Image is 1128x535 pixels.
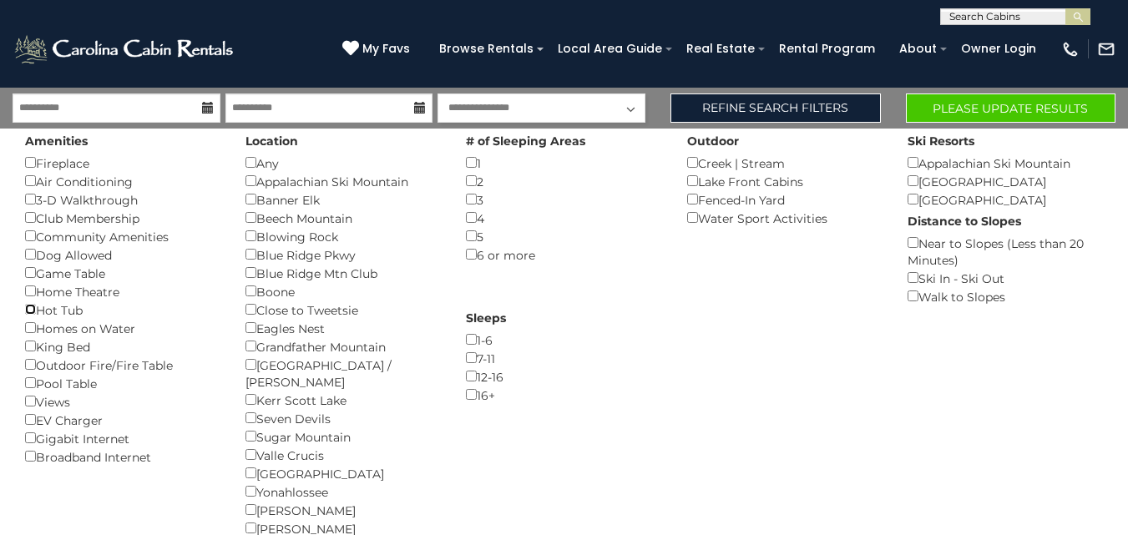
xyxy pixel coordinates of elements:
div: [GEOGRAPHIC_DATA] [245,464,441,482]
div: Banner Elk [245,190,441,209]
div: Home Theatre [25,282,220,300]
a: Owner Login [953,36,1045,62]
div: 5 [466,227,661,245]
div: Near to Slopes (Less than 20 Minutes) [908,234,1103,269]
div: Dog Allowed [25,245,220,264]
div: Appalachian Ski Mountain [908,154,1103,172]
div: 16+ [466,386,661,404]
div: EV Charger [25,411,220,429]
img: phone-regular-white.png [1061,40,1080,58]
a: About [891,36,945,62]
div: Views [25,392,220,411]
div: King Bed [25,337,220,356]
div: Fireplace [25,154,220,172]
div: 2 [466,172,661,190]
img: White-1-2.png [13,33,238,66]
img: mail-regular-white.png [1097,40,1115,58]
div: Valle Crucis [245,446,441,464]
div: [GEOGRAPHIC_DATA] / [PERSON_NAME] [245,356,441,391]
div: 3-D Walkthrough [25,190,220,209]
a: Browse Rentals [431,36,542,62]
div: Broadband Internet [25,447,220,466]
div: Air Conditioning [25,172,220,190]
div: Eagles Nest [245,319,441,337]
div: Sugar Mountain [245,427,441,446]
div: Yonahlossee [245,482,441,501]
div: Kerr Scott Lake [245,391,441,409]
label: # of Sleeping Areas [466,133,585,149]
label: Ski Resorts [908,133,974,149]
label: Outdoor [687,133,739,149]
div: Homes on Water [25,319,220,337]
div: Outdoor Fire/Fire Table [25,356,220,374]
div: Lake Front Cabins [687,172,883,190]
div: Grandfather Mountain [245,337,441,356]
div: 1 [466,154,661,172]
div: Blowing Rock [245,227,441,245]
div: [GEOGRAPHIC_DATA] [908,190,1103,209]
div: Pool Table [25,374,220,392]
div: Blue Ridge Mtn Club [245,264,441,282]
div: [PERSON_NAME] [245,501,441,519]
div: Beech Mountain [245,209,441,227]
div: Boone [245,282,441,300]
a: Real Estate [678,36,763,62]
div: Club Membership [25,209,220,227]
div: Blue Ridge Pkwy [245,245,441,264]
div: 7-11 [466,349,661,367]
div: Close to Tweetsie [245,300,441,319]
div: Any [245,154,441,172]
div: 1-6 [466,331,661,349]
div: Creek | Stream [687,154,883,172]
div: Ski In - Ski Out [908,269,1103,287]
label: Location [245,133,298,149]
div: Water Sport Activities [687,209,883,227]
div: 3 [466,190,661,209]
div: Appalachian Ski Mountain [245,172,441,190]
div: Seven Devils [245,409,441,427]
button: Please Update Results [906,93,1115,123]
div: 6 or more [466,245,661,264]
label: Distance to Slopes [908,213,1021,230]
div: Gigabit Internet [25,429,220,447]
div: Game Table [25,264,220,282]
label: Amenities [25,133,88,149]
div: Walk to Slopes [908,287,1103,305]
div: Hot Tub [25,300,220,319]
span: My Favs [362,40,410,58]
div: 4 [466,209,661,227]
div: Fenced-In Yard [687,190,883,209]
a: Rental Program [771,36,883,62]
a: My Favs [342,40,414,58]
a: Refine Search Filters [670,93,880,123]
div: Community Amenities [25,227,220,245]
div: 12-16 [466,367,661,386]
div: [GEOGRAPHIC_DATA] [908,172,1103,190]
label: Sleeps [466,310,506,326]
a: Local Area Guide [549,36,670,62]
